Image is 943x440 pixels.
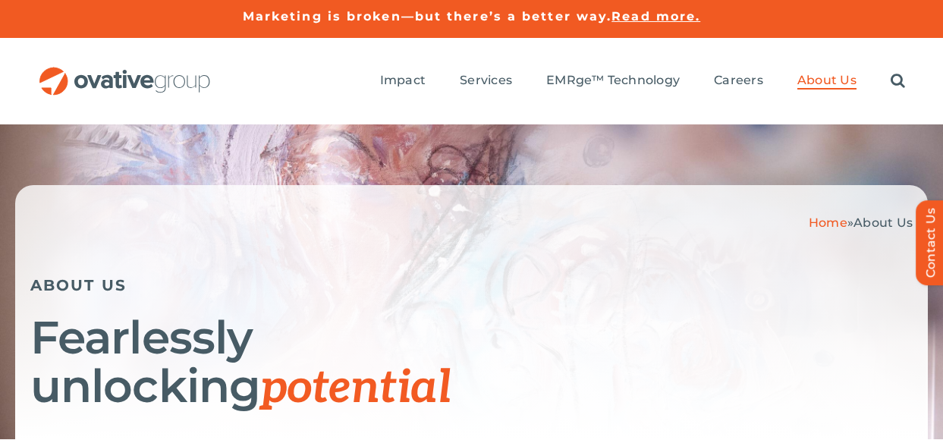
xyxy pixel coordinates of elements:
[243,9,612,24] a: Marketing is broken—but there’s a better way.
[714,73,763,90] a: Careers
[460,73,512,88] span: Services
[460,73,512,90] a: Services
[30,276,913,294] h5: ABOUT US
[809,215,847,230] a: Home
[260,361,451,416] span: potential
[30,313,913,413] h1: Fearlessly unlocking
[714,73,763,88] span: Careers
[380,73,426,90] a: Impact
[611,9,700,24] a: Read more.
[380,73,426,88] span: Impact
[891,73,905,90] a: Search
[809,215,913,230] span: »
[546,73,680,88] span: EMRge™ Technology
[546,73,680,90] a: EMRge™ Technology
[797,73,857,90] a: About Us
[380,57,905,105] nav: Menu
[797,73,857,88] span: About Us
[853,215,913,230] span: About Us
[38,65,212,80] a: OG_Full_horizontal_RGB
